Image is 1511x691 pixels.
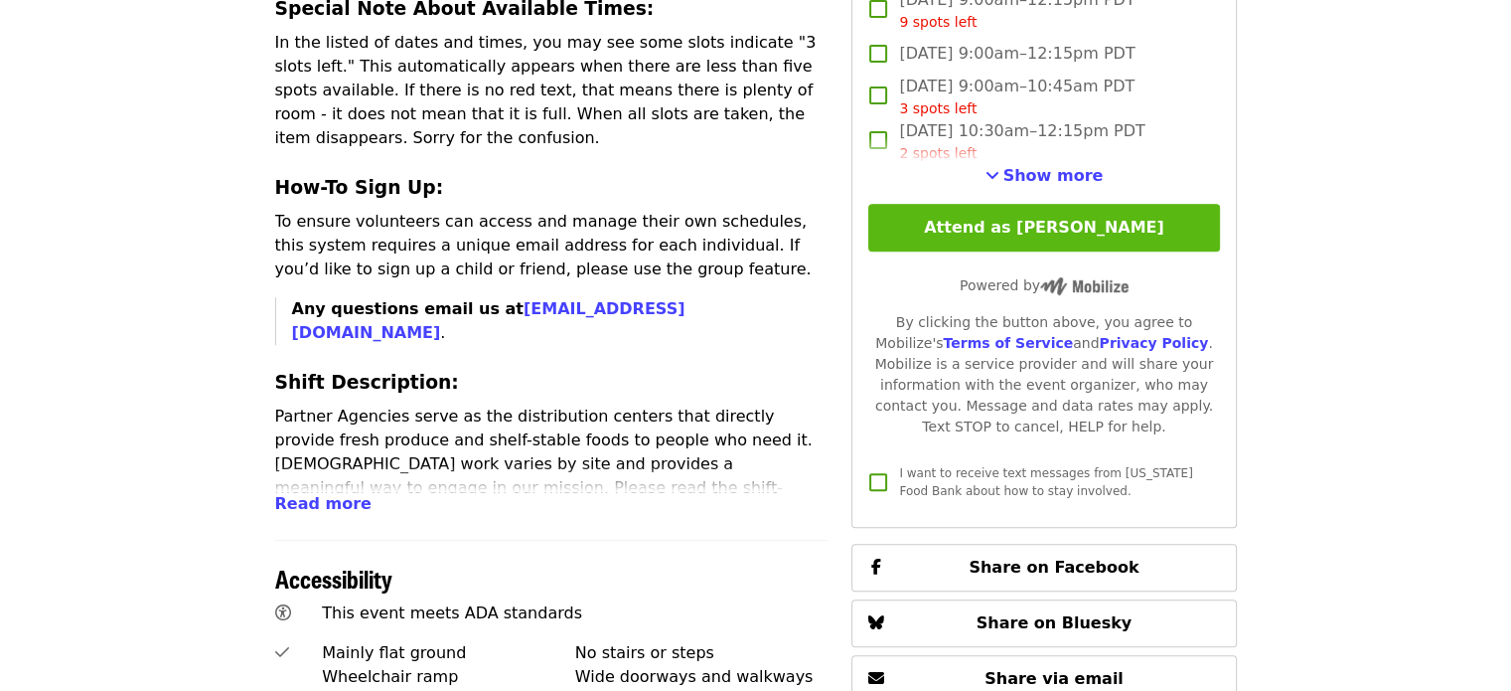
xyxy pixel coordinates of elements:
span: 2 spots left [899,145,977,161]
a: Privacy Policy [1099,335,1208,351]
div: No stairs or steps [575,641,829,665]
div: Mainly flat ground [322,641,575,665]
span: This event meets ADA standards [322,604,582,622]
span: Read more [275,494,372,513]
button: See more timeslots [985,164,1104,188]
img: Powered by Mobilize [1040,277,1129,295]
span: Accessibility [275,561,392,596]
span: 9 spots left [899,14,977,30]
strong: How-To Sign Up: [275,177,444,198]
span: Share via email [984,669,1124,688]
button: Share on Bluesky [851,600,1236,647]
button: Read more [275,492,372,516]
p: . [292,297,829,345]
span: I want to receive text messages from [US_STATE] Food Bank about how to stay involved. [899,466,1192,498]
p: Partner Agencies serve as the distribution centers that directly provide fresh produce and shelf-... [275,405,829,548]
a: Terms of Service [943,335,1073,351]
div: Wheelchair ramp [322,665,575,689]
p: To ensure volunteers can access and manage their own schedules, this system requires a unique ema... [275,210,829,281]
span: 3 spots left [899,100,977,116]
i: check icon [275,643,289,662]
span: Show more [1003,166,1104,185]
span: Share on Bluesky [977,613,1133,632]
strong: Shift Description: [275,372,459,393]
span: [DATE] 10:30am–12:15pm PDT [899,119,1144,164]
div: Wide doorways and walkways [575,665,829,689]
button: Share on Facebook [851,544,1236,592]
p: In the listed of dates and times, you may see some slots indicate "3 slots left." This automatica... [275,31,829,150]
span: [DATE] 9:00am–10:45am PDT [899,75,1134,119]
span: Powered by [960,277,1129,293]
button: Attend as [PERSON_NAME] [868,204,1219,252]
span: [DATE] 9:00am–12:15pm PDT [899,42,1134,66]
span: Share on Facebook [969,558,1138,577]
strong: Any questions email us at [292,299,685,342]
i: universal-access icon [275,604,291,622]
div: By clicking the button above, you agree to Mobilize's and . Mobilize is a service provider and wi... [868,312,1219,437]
